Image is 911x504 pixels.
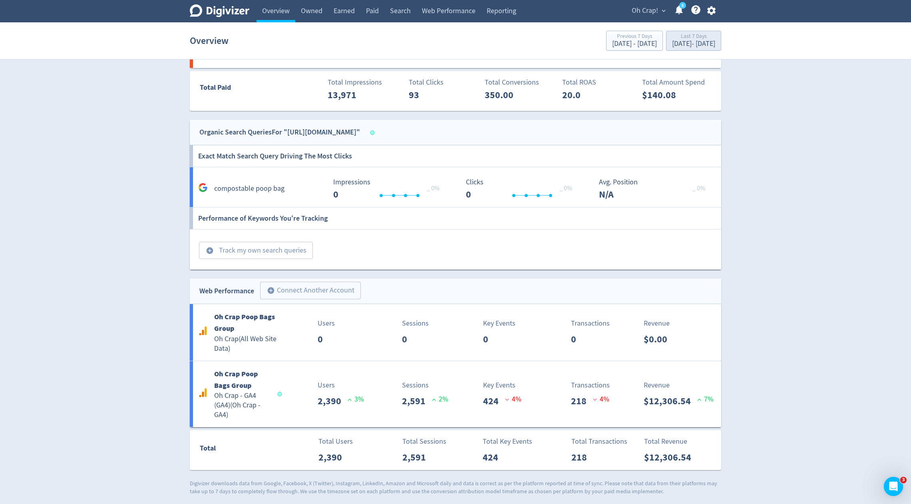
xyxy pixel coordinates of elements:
p: Sessions [402,318,429,329]
svg: Google Analytics [198,388,208,397]
div: Web Performance [199,285,254,297]
svg: Avg. Position N/A [595,178,715,200]
button: Previous 7 Days[DATE] - [DATE] [606,31,663,51]
text: 5 [682,3,684,8]
svg: Clicks 0 [462,178,582,200]
button: Track my own search queries [199,242,313,259]
p: 20.0 [562,88,608,102]
span: Oh Crap! [632,4,658,17]
span: _ 0% [559,184,572,192]
p: Key Events [483,318,515,329]
p: Transactions [571,318,610,329]
p: $140.08 [642,88,688,102]
span: add_circle [206,247,214,255]
p: 7 % [697,394,714,405]
p: Sessions [402,380,448,391]
span: _ 0% [427,184,440,192]
p: Total Clicks [409,77,481,88]
span: Data last synced: 28 Aug 2025, 2:02am (AEST) [278,392,284,396]
svg: Impressions 0 [329,178,449,200]
a: Oh Crap Poop Bags GroupOh Crap - GA4 (GA4)(Oh Crap - GA4)Users2,390 3%Sessions2,591 2%Key Events4... [190,361,721,427]
span: 3 [900,477,907,483]
svg: Google Analytics [198,326,208,336]
h1: Overview [190,28,229,53]
p: 93 [409,88,455,102]
p: Total Impressions [328,77,400,88]
svg: Google Analytics [198,183,208,192]
p: 2,591 [402,394,432,408]
h5: Oh Crap ( All Web Site Data ) [214,334,281,354]
a: 5 [679,2,686,9]
p: 0 [318,332,329,346]
a: Connect Another Account [254,283,361,299]
span: add_circle [267,287,275,294]
span: Data last synced: 28 Aug 2025, 12:01am (AEST) [370,130,377,135]
p: Total ROAS [562,77,635,88]
p: 424 [483,394,505,408]
p: Key Events [483,380,521,391]
p: Total Key Events [483,436,532,447]
div: [DATE] - [DATE] [612,40,657,47]
p: 2,390 [318,450,348,464]
b: Oh Crap Poop Bags Group [214,369,258,390]
div: Previous 7 Days [612,34,657,40]
a: Oh Crap Poop Bags GroupOh Crap(All Web Site Data)Users0Sessions0Key Events0Transactions0Revenue$0.00 [190,304,721,361]
p: 0 [402,332,414,346]
p: 2 % [432,394,448,405]
a: Track my own search queries [193,245,313,254]
p: 13,971 [328,88,374,102]
div: [DATE] - [DATE] [672,40,715,47]
div: Last 7 Days [672,34,715,40]
p: Users [318,380,364,391]
p: 0 [483,332,495,346]
p: $0.00 [644,332,674,346]
p: 424 [483,450,505,464]
p: Total Amount Spend [642,77,714,88]
h6: Exact Match Search Query Driving The Most Clicks [198,145,352,167]
div: Organic Search Queries For "[URL][DOMAIN_NAME]" [199,126,360,138]
p: Total Revenue [644,436,698,447]
span: expand_more [660,7,667,14]
p: Total Users [318,436,353,447]
p: Users [318,318,335,329]
p: 2,390 [318,394,348,408]
h6: Performance of Keywords You're Tracking [198,208,328,229]
p: $12,306.54 [644,450,698,464]
h5: Oh Crap - GA4 (GA4) ( Oh Crap - GA4 ) [214,391,270,420]
p: $12,306.54 [644,394,697,408]
button: Last 7 Days[DATE]- [DATE] [666,31,721,51]
iframe: Intercom live chat [884,477,903,496]
b: Oh Crap Poop Bags Group [214,312,275,333]
p: Revenue [644,318,674,329]
p: Transactions [571,380,610,391]
p: 0 [571,332,583,346]
a: compostable poop bag Impressions 0 Impressions 0 _ 0% Clicks 0 Clicks 0 _ 0% Avg. Position N/A Av... [190,167,721,208]
p: Revenue [644,380,714,391]
p: 350.00 [485,88,531,102]
p: 218 [571,450,593,464]
button: Oh Crap! [629,4,668,17]
p: 2,591 [402,450,432,464]
p: 218 [571,394,593,408]
p: Total Transactions [571,436,627,447]
div: Total Paid [190,82,278,97]
span: _ 0% [692,184,705,192]
p: 3 % [348,394,364,405]
h5: compostable poop bag [214,184,284,194]
p: 4 % [505,394,521,405]
button: Connect Another Account [260,282,361,299]
p: Total Sessions [402,436,446,447]
div: Total [200,443,278,458]
p: Total Conversions [485,77,557,88]
p: Digivizer downloads data from Google, Facebook, X (Twitter), Instagram, LinkedIn, Amazon and Micr... [190,480,721,495]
